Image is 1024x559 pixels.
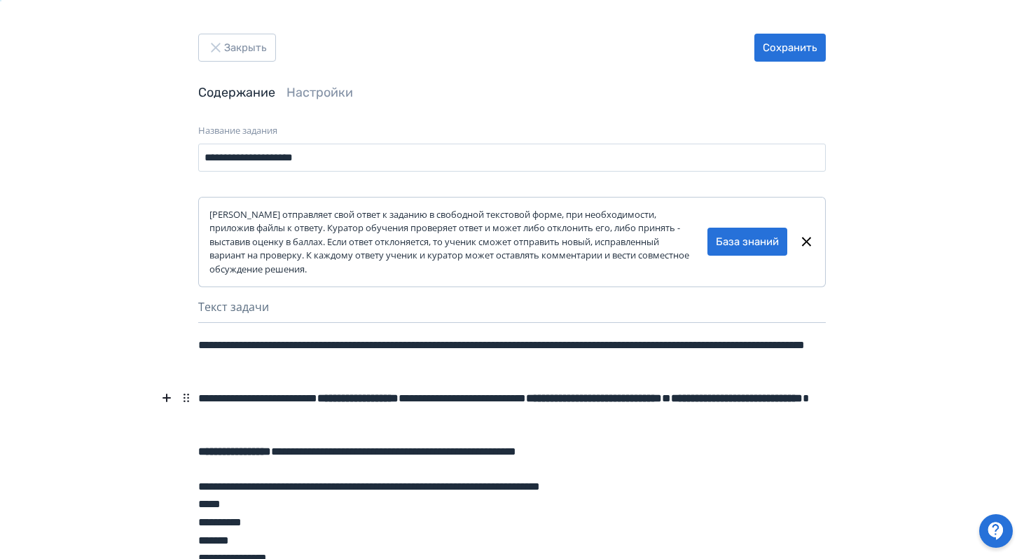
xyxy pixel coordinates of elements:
button: Сохранить [754,34,826,62]
label: Название задания [198,124,277,138]
button: База знаний [707,228,787,256]
button: Закрыть [198,34,276,62]
div: [PERSON_NAME] отправляет свой ответ к заданию в свободной текстовой форме, при необходимости, при... [209,208,707,277]
div: Текст задачи [198,298,826,323]
a: Настройки [286,85,353,100]
a: База знаний [716,234,779,250]
a: Содержание [198,85,275,100]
